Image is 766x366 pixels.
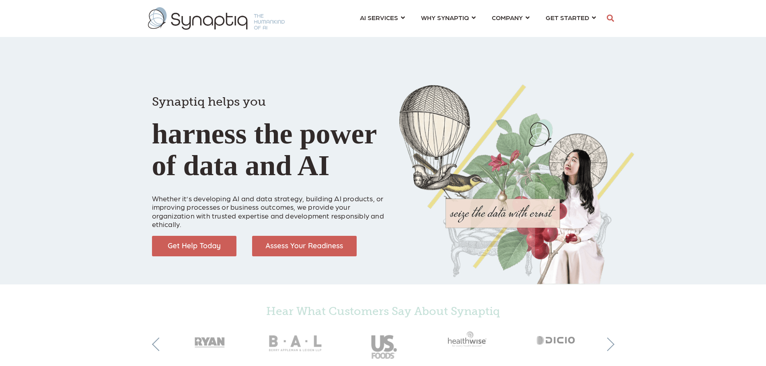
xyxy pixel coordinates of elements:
[360,10,405,25] a: AI SERVICES
[492,10,530,25] a: COMPANY
[152,80,387,182] h1: harness the power of data and AI
[148,7,285,30] img: synaptiq logo-1
[152,94,266,109] span: Synaptiq helps you
[166,305,600,318] h4: Hear What Customers Say About Synaptiq
[421,12,469,23] span: WHY SYNAPTIQ
[360,12,398,23] span: AI SERVICES
[427,321,513,357] img: Healthwise_gray50
[513,321,600,357] img: Dicio
[152,185,387,229] p: Whether it’s developing AI and data strategy, building AI products, or improving processes or bus...
[492,12,523,23] span: COMPANY
[166,321,253,357] img: RyanCompanies_gray50_2
[152,337,166,351] button: Previous
[352,4,604,33] nav: menu
[399,84,635,284] img: Collage of girl, balloon, bird, and butterfly, with seize the data with ernst text
[546,12,589,23] span: GET STARTED
[601,337,614,351] button: Next
[546,10,596,25] a: GET STARTED
[421,10,476,25] a: WHY SYNAPTIQ
[252,236,357,256] img: Assess Your Readiness
[152,236,236,256] img: Get Help Today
